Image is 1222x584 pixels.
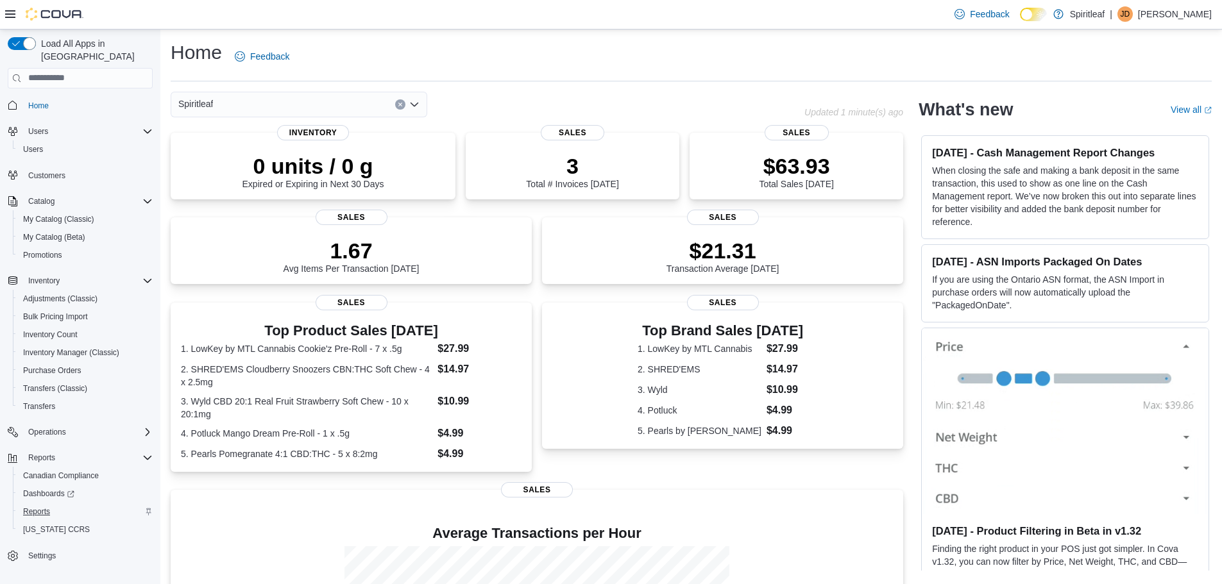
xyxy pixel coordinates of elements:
[23,167,153,183] span: Customers
[23,250,62,260] span: Promotions
[13,140,158,158] button: Users
[437,362,522,377] dd: $14.97
[23,273,153,288] span: Inventory
[437,426,522,441] dd: $4.99
[23,450,60,465] button: Reports
[18,381,92,396] a: Transfers (Classic)
[13,362,158,380] button: Purchase Orders
[767,382,808,397] dd: $10.99
[18,327,153,342] span: Inventory Count
[18,522,153,537] span: Washington CCRS
[23,424,71,440] button: Operations
[437,394,522,409] dd: $10.99
[13,397,158,415] button: Transfers
[18,522,95,537] a: [US_STATE] CCRS
[23,383,87,394] span: Transfers (Classic)
[23,506,50,517] span: Reports
[18,142,48,157] a: Users
[277,125,349,140] span: Inventory
[23,547,153,563] span: Settings
[316,295,387,310] span: Sales
[18,212,153,227] span: My Catalog (Classic)
[919,99,1013,120] h2: What's new
[26,8,83,21] img: Cova
[3,546,158,565] button: Settings
[18,142,153,157] span: Users
[23,214,94,224] span: My Catalog (Classic)
[18,327,83,342] a: Inventory Count
[13,308,158,326] button: Bulk Pricing Import
[23,273,65,288] button: Inventory
[13,467,158,485] button: Canadian Compliance
[36,37,153,63] span: Load All Apps in [GEOGRAPHIC_DATA]
[932,146,1198,159] h3: [DATE] - Cash Management Report Changes
[666,238,779,274] div: Transaction Average [DATE]
[23,232,85,242] span: My Catalog (Beta)
[13,228,158,246] button: My Catalog (Beta)
[1204,106,1212,114] svg: External link
[638,342,761,355] dt: 1. LowKey by MTL Cannabis
[13,521,158,538] button: [US_STATE] CCRS
[23,471,99,481] span: Canadian Compliance
[181,447,432,460] dt: 5. Pearls Pomegranate 4:1 CBD:THC - 5 x 8:2mg
[638,404,761,417] dt: 4. Potluck
[666,238,779,263] p: $21.31
[638,363,761,376] dt: 2. SHRED'EMS
[18,486,153,501] span: Dashboards
[178,96,213,112] span: Spiritleaf
[23,312,88,322] span: Bulk Pricing Import
[767,341,808,356] dd: $27.99
[23,488,74,499] span: Dashboards
[23,98,54,113] a: Home
[3,166,158,185] button: Customers
[970,8,1009,21] span: Feedback
[28,276,60,286] span: Inventory
[3,272,158,290] button: Inventory
[932,164,1198,228] p: When closing the safe and making a bank deposit in the same transaction, this used to show as one...
[18,363,153,378] span: Purchase Orders
[28,171,65,181] span: Customers
[541,125,605,140] span: Sales
[13,344,158,362] button: Inventory Manager (Classic)
[18,229,90,245] a: My Catalog (Beta)
[18,291,153,306] span: Adjustments (Classic)
[526,153,618,189] div: Total # Invoices [DATE]
[13,326,158,344] button: Inventory Count
[1070,6,1105,22] p: Spiritleaf
[1117,6,1133,22] div: Jason D
[932,273,1198,312] p: If you are using the Ontario ASN format, the ASN Import in purchase orders will now automatically...
[23,124,53,139] button: Users
[932,524,1198,537] h3: [DATE] - Product Filtering in Beta in v1.32
[1020,8,1047,21] input: Dark Mode
[687,210,759,225] span: Sales
[932,255,1198,268] h3: [DATE] - ASN Imports Packaged On Dates
[767,423,808,438] dd: $4.99
[13,503,158,521] button: Reports
[1110,6,1112,22] p: |
[1171,104,1212,115] a: View allExternal link
[284,238,420,274] div: Avg Items Per Transaction [DATE]
[1121,6,1130,22] span: JD
[395,99,405,110] button: Clear input
[23,194,153,209] span: Catalog
[13,246,158,264] button: Promotions
[23,194,60,209] button: Catalog
[28,196,55,206] span: Catalog
[181,363,432,388] dt: 2. SHRED'EMS Cloudberry Snoozers CBN:THC Soft Chew - 4 x 2.5mg
[3,96,158,115] button: Home
[181,342,432,355] dt: 1. LowKey by MTL Cannabis Cookie'z Pre-Roll - 7 x .5g
[3,449,158,467] button: Reports
[28,453,55,463] span: Reports
[28,427,66,437] span: Operations
[242,153,384,179] p: 0 units / 0 g
[18,363,87,378] a: Purchase Orders
[18,468,104,483] a: Canadian Compliance
[28,551,56,561] span: Settings
[526,153,618,179] p: 3
[13,290,158,308] button: Adjustments (Classic)
[23,524,90,535] span: [US_STATE] CCRS
[171,40,222,65] h1: Home
[804,107,903,117] p: Updated 1 minute(s) ago
[23,144,43,154] span: Users
[501,482,573,497] span: Sales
